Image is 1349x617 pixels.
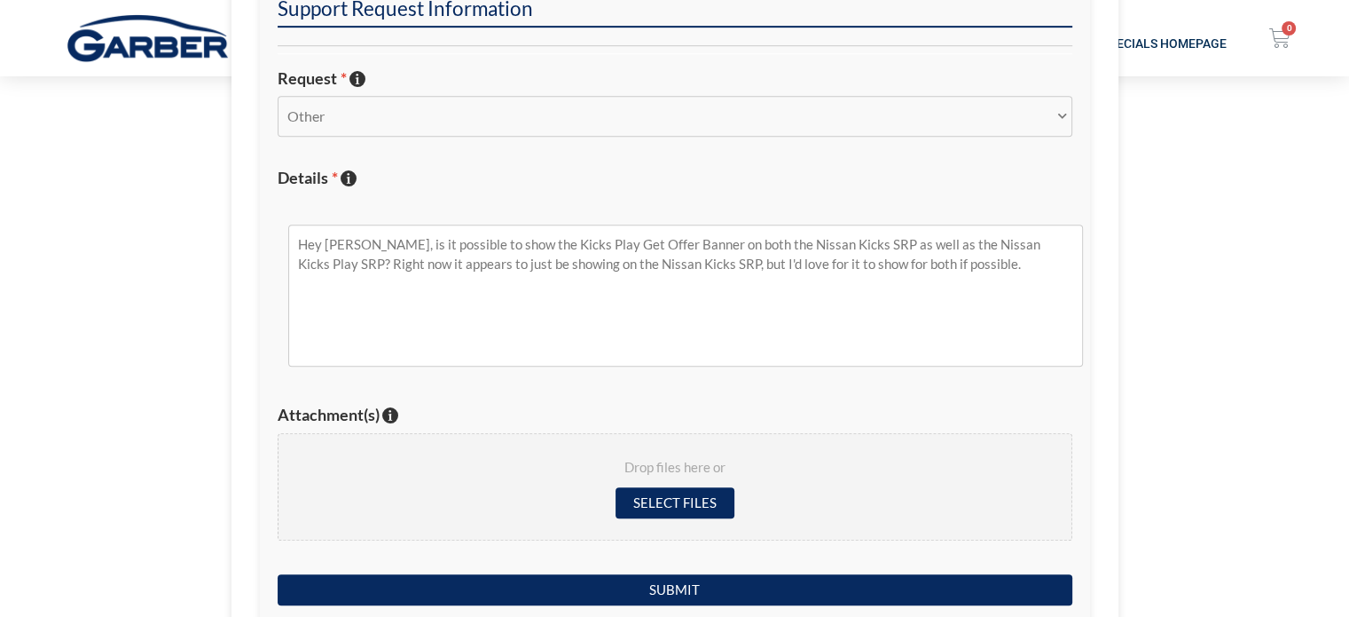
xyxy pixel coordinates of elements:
[278,574,1072,605] input: Submit
[616,487,734,518] input: Select files
[278,168,338,187] span: Details
[278,405,380,424] span: Attachment(s)
[278,68,347,88] span: Request
[300,455,1050,480] span: Drop files here or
